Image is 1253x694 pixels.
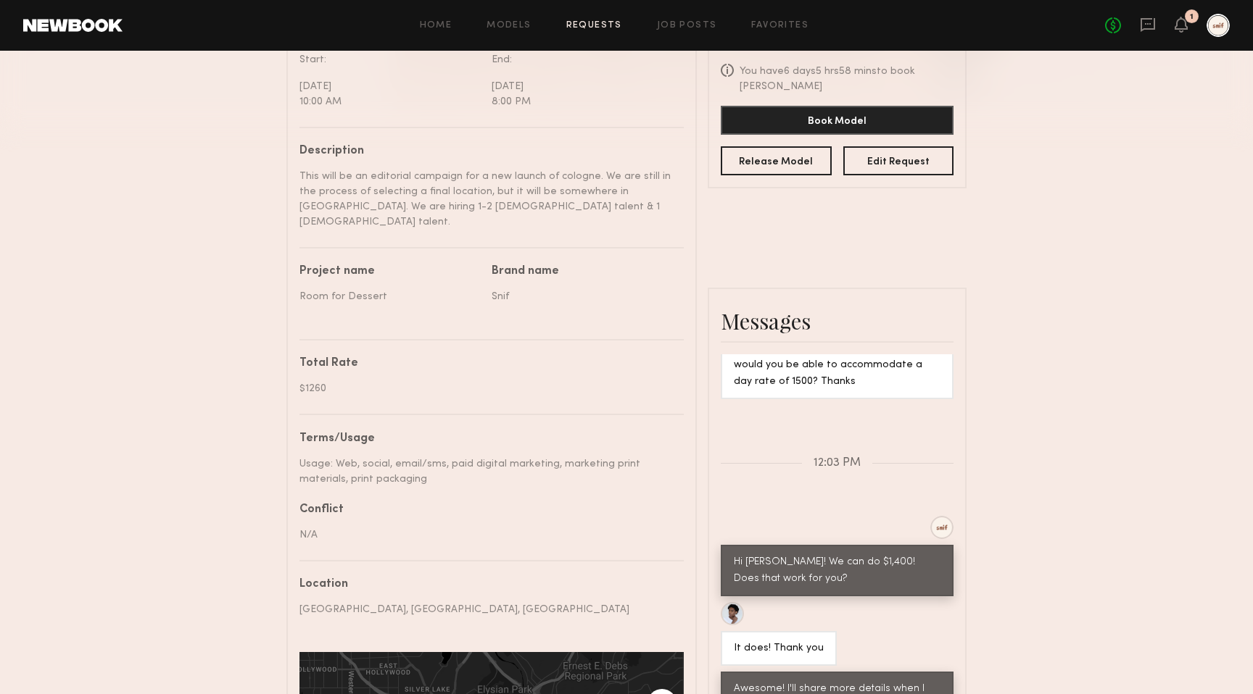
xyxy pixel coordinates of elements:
[721,106,954,135] button: Book Model
[734,554,940,588] div: Hi [PERSON_NAME]! We can do $1,400! Does that work for you?
[299,94,481,109] div: 10:00 AM
[492,79,673,94] div: [DATE]
[492,289,673,304] div: Snif
[721,306,954,335] div: Messages
[740,64,954,94] div: You have 6 days 5 hrs 58 mins to book [PERSON_NAME]
[843,146,954,175] button: Edit Request
[566,21,622,30] a: Requests
[299,381,673,396] div: $1260
[492,94,673,109] div: 8:00 PM
[299,504,673,516] div: Conflict
[814,457,861,469] span: 12:03 PM
[299,146,673,157] div: Description
[487,21,531,30] a: Models
[721,146,832,175] button: Release Model
[299,52,481,67] div: Start:
[299,358,673,369] div: Total Rate
[299,456,673,487] div: Usage: Web, social, email/sms, paid digital marketing, marketing print materials, print packaging
[299,266,481,277] div: Project name
[751,21,809,30] a: Favorites
[492,52,673,67] div: End:
[299,579,673,590] div: Location
[657,21,717,30] a: Job Posts
[299,433,673,445] div: Terms/Usage
[299,79,481,94] div: [DATE]
[734,325,940,391] div: Hey guys thank you for the option request. I saw that the rate was 1250 would you be able to acco...
[299,602,673,617] div: [GEOGRAPHIC_DATA], [GEOGRAPHIC_DATA], [GEOGRAPHIC_DATA]
[299,169,673,230] div: This will be an editorial campaign for a new launch of cologne. We are still in the process of se...
[420,21,452,30] a: Home
[299,527,673,543] div: N/A
[1190,13,1194,21] div: 1
[492,266,673,277] div: Brand name
[299,289,481,304] div: Room for Dessert
[734,640,824,657] div: It does! Thank you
